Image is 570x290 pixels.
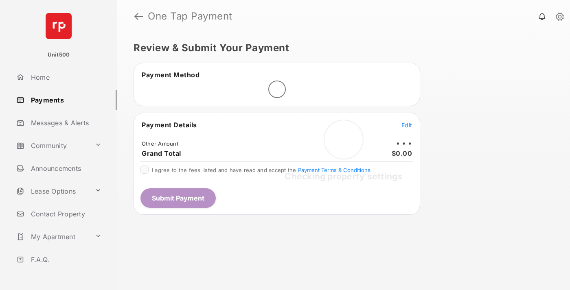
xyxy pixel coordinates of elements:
[13,250,117,269] a: F.A.Q.
[285,171,402,181] span: Checking property settings
[13,68,117,87] a: Home
[13,90,117,110] a: Payments
[46,13,72,39] img: svg+xml;base64,PHN2ZyB4bWxucz0iaHR0cDovL3d3dy53My5vcmcvMjAwMC9zdmciIHdpZHRoPSI2NCIgaGVpZ2h0PSI2NC...
[13,159,117,178] a: Announcements
[13,227,92,246] a: My Apartment
[13,204,117,224] a: Contact Property
[13,136,92,155] a: Community
[13,113,117,133] a: Messages & Alerts
[48,51,70,59] p: Unit500
[13,181,92,201] a: Lease Options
